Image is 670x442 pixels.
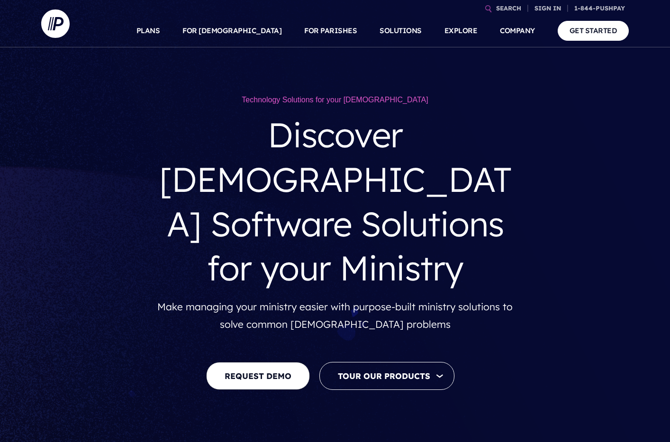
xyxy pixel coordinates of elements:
p: Make managing your ministry easier with purpose-built ministry solutions to solve common [DEMOGRA... [157,298,513,334]
a: GET STARTED [558,21,629,40]
a: REQUEST DEMO [206,362,310,390]
button: Tour Our Products [319,362,454,390]
a: EXPLORE [444,14,478,47]
a: PLANS [136,14,160,47]
a: FOR [DEMOGRAPHIC_DATA] [182,14,281,47]
a: FOR PARISHES [304,14,357,47]
h1: Technology Solutions for your [DEMOGRAPHIC_DATA] [157,95,513,105]
a: COMPANY [500,14,535,47]
h3: Discover [DEMOGRAPHIC_DATA] Software Solutions for your Ministry [157,105,513,298]
a: SOLUTIONS [380,14,422,47]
